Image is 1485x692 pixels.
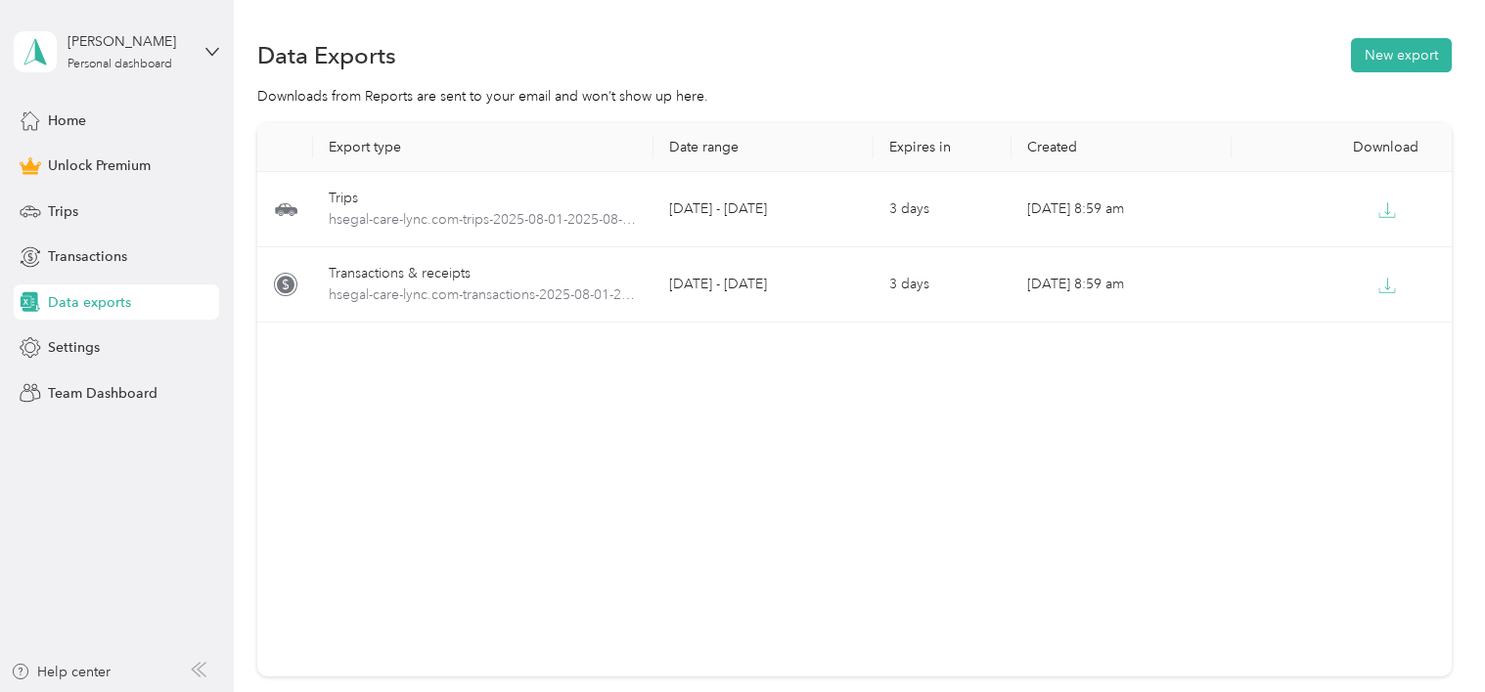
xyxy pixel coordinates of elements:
[48,246,127,267] span: Transactions
[257,86,1451,107] div: Downloads from Reports are sent to your email and won’t show up here.
[874,123,1012,172] th: Expires in
[67,31,190,52] div: [PERSON_NAME]
[1012,247,1232,323] td: [DATE] 8:59 am
[874,172,1012,247] td: 3 days
[653,123,874,172] th: Date range
[329,263,639,284] div: Transactions & receipts
[1375,583,1485,692] iframe: Everlance-gr Chat Button Frame
[48,110,86,131] span: Home
[329,209,639,231] span: hsegal-care-lync.com-trips-2025-08-01-2025-08-31.xlsx
[257,45,396,65] h1: Data Exports
[48,337,100,358] span: Settings
[1012,123,1232,172] th: Created
[48,292,131,313] span: Data exports
[48,383,157,404] span: Team Dashboard
[653,247,874,323] td: [DATE] - [DATE]
[67,59,172,70] div: Personal dashboard
[1351,38,1452,72] button: New export
[653,172,874,247] td: [DATE] - [DATE]
[329,188,639,209] div: Trips
[1247,139,1436,155] div: Download
[313,123,654,172] th: Export type
[329,284,639,306] span: hsegal-care-lync.com-transactions-2025-08-01-2025-08-31.xlsx
[11,662,111,682] button: Help center
[874,247,1012,323] td: 3 days
[48,155,151,176] span: Unlock Premium
[48,201,78,222] span: Trips
[1012,172,1232,247] td: [DATE] 8:59 am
